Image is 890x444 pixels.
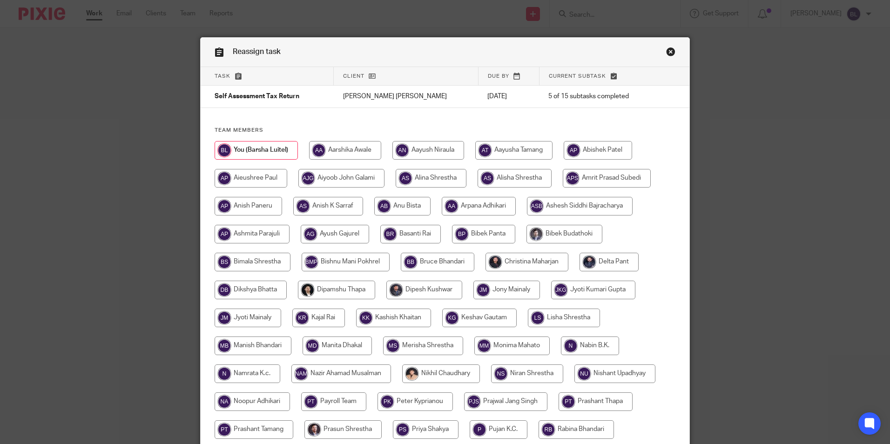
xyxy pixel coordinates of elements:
span: Current subtask [549,74,606,79]
td: 5 of 15 subtasks completed [539,86,656,108]
a: Close this dialog window [666,47,675,60]
h4: Team members [215,127,675,134]
p: [PERSON_NAME] [PERSON_NAME] [343,92,469,101]
span: Reassign task [233,48,281,55]
span: Self Assessment Tax Return [215,94,299,100]
span: Due by [488,74,509,79]
p: [DATE] [487,92,530,101]
span: Client [343,74,364,79]
span: Task [215,74,230,79]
